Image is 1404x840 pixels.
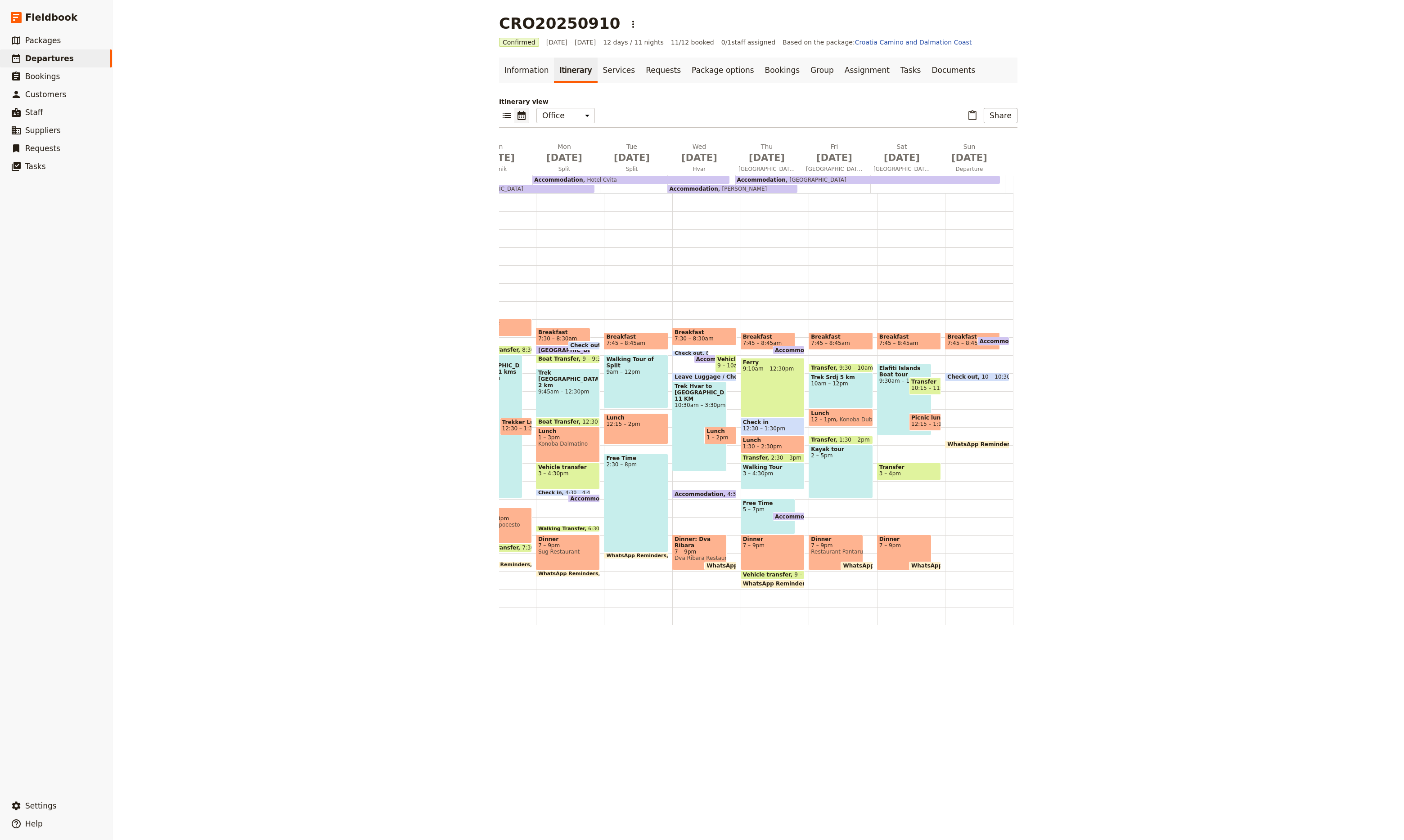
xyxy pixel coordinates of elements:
[873,151,930,165] span: [DATE]
[499,38,539,47] span: Confirmed
[879,334,939,340] span: Breakfast
[879,378,929,384] span: 9:30am – 1:30pm
[717,362,742,369] span: 9 – 10am
[696,356,749,362] span: Accommodation
[538,428,598,434] span: Lunch
[879,470,901,477] span: 3 – 4pm
[794,572,825,578] span: 9 – 9:30pm
[741,358,805,417] div: Ferry9:10am – 12:30pm
[839,58,895,83] a: Assignment
[727,491,775,497] span: 4:30pm – 8:30am
[672,193,741,625] div: Breakfast7:30 – 8:30amCheck out8:45 – 9amAccommodationVehicle Transfer and Ferry9 – 10amLeave Lug...
[741,580,805,588] div: WhatsApp Reminders
[25,126,61,135] span: Suppliers
[538,370,598,389] span: Trek [GEOGRAPHIC_DATA] 2 km
[25,144,60,153] span: Requests
[802,165,866,173] span: [GEOGRAPHIC_DATA]
[566,490,602,496] span: 4:30 – 4:45pm
[805,58,839,83] a: Group
[468,562,532,568] div: WhatsApp Reminders
[603,151,660,165] span: [DATE]
[806,151,863,165] span: [DATE]
[809,332,873,350] div: Breakfast7:45 – 8:45am
[773,512,805,521] div: Accommodation
[667,185,797,193] div: Accommodation[PERSON_NAME]
[672,490,737,498] div: Accommodation4:30pm – 8:30am
[811,416,836,423] span: 12 – 1pm
[706,428,734,434] span: Lunch
[809,373,873,408] div: Trek Srdj 5 km10am – 12pm
[877,364,931,435] div: Elafiti Islands Boat tour9:30am – 1:30pm
[672,535,727,570] div: Dinner: Dva Ribara7 – 9pmDva Ribara Restaurant
[675,536,724,549] span: Dinner: Dva Ribara
[538,571,602,576] span: WhatsApp Reminders
[783,38,972,47] span: Based on the package:
[25,11,77,24] span: Fieldbook
[499,58,554,83] a: Information
[873,142,930,165] h2: Sat
[536,535,600,570] div: Dinner7 – 9pmSug Restaurant
[809,436,873,444] div: Transfer1:30 – 2pm
[675,402,724,408] span: 10:30am – 3:30pm
[945,193,1013,625] div: Breakfast7:45 – 8:45amAccommodationCheck out10 – 10:30amWhatsApp Reminders
[468,508,532,543] div: Dinner5:30 – 7:30pmKonoba Capocesto
[706,434,728,441] span: 1 – 2pm
[600,165,664,173] span: Split
[809,409,873,426] div: Lunch12 – 1pmKonoba Dubrava: Bosanka, [GEOGRAPHIC_DATA]
[771,455,801,461] span: 2:30 – 3pm
[536,463,600,489] div: Vehicle transfer3 – 4:30pm
[911,379,939,385] span: Transfer
[811,542,861,549] span: 7 – 9pm
[536,193,604,625] div: Breakfast7:30 – 8:30am[GEOGRAPHIC_DATA]Check outBoat Transfer9 – 9:30amTrek [GEOGRAPHIC_DATA] 2 k...
[570,342,604,349] span: Check out
[538,464,598,470] span: Vehicle transfer
[675,374,756,380] span: Leave Luggage / Check in
[743,419,803,425] span: Check in
[470,509,530,515] span: Dinner
[468,193,536,625] div: Breakfast7 – 8amVehicle Transfer8:30 – 9amTrek [GEOGRAPHIC_DATA] Camino 21 kms9am – 5pmTrekker Lu...
[877,463,941,480] div: Transfer3 – 4pm
[809,193,877,625] div: Breakfast7:45 – 8:45amTransfer9:30 – 10amTrek Srdj 5 km10am – 12pmLunch12 – 1pmKonoba Dubrava: Bo...
[588,526,624,532] span: 6:30 – 6:50pm
[470,522,530,528] span: Konoba Capocesto
[947,340,986,346] span: 7:45 – 8:45am
[704,427,736,444] div: Lunch1 – 2pm
[672,328,737,345] div: Breakfast7:30 – 8:30am
[538,419,582,425] span: Boat Transfer
[538,549,598,555] span: Sug Restaurant
[743,366,803,372] span: 9:10am – 12:30pm
[809,445,873,498] div: Kayak tour2 – 5pm
[582,356,612,362] span: 9 – 9:30am
[775,514,828,519] span: Accommodation
[675,555,724,561] span: Dva Ribara Restaurant
[743,500,793,506] span: Free Time
[532,165,596,173] span: Split
[538,434,598,441] span: 1 – 3pm
[743,455,771,461] span: Transfer
[554,58,597,83] a: Itinerary
[879,340,918,346] span: 7:45 – 8:45am
[538,329,588,335] span: Breakfast
[582,419,616,425] span: 12:30 – 1pm
[879,365,929,378] span: Elafiti Islands Boat tour
[911,563,981,569] span: WhatsApp Reminders
[675,383,724,402] span: Trek Hvar to [GEOGRAPHIC_DATA] 11 KM
[741,193,809,625] div: Breakfast7:45 – 8:45amAccommodationFerry9:10am – 12:30pmCheck in12:30 – 1:30pmLunch1:30 – 2:30pmT...
[877,332,941,350] div: Breakfast7:45 – 8:45am
[811,410,871,416] span: Lunch
[879,542,929,549] span: 7 – 9pm
[671,38,714,47] span: 11/12 booked
[775,347,828,353] span: Accommodation
[598,58,641,83] a: Services
[536,346,590,354] div: [GEOGRAPHIC_DATA]
[811,437,839,443] span: Transfer
[536,571,600,577] div: WhatsApp Reminders
[600,142,667,175] button: Tue [DATE]Split
[499,14,620,32] h1: CRO20250910
[911,385,957,391] span: 10:15 – 11:15am
[981,374,1019,380] span: 10 – 10:30am
[811,374,871,380] span: Trek Srdj 5 km
[667,142,735,175] button: Wed [DATE]Hvar
[945,373,1009,381] div: Check out10 – 10:30am
[743,334,793,340] span: Breakfast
